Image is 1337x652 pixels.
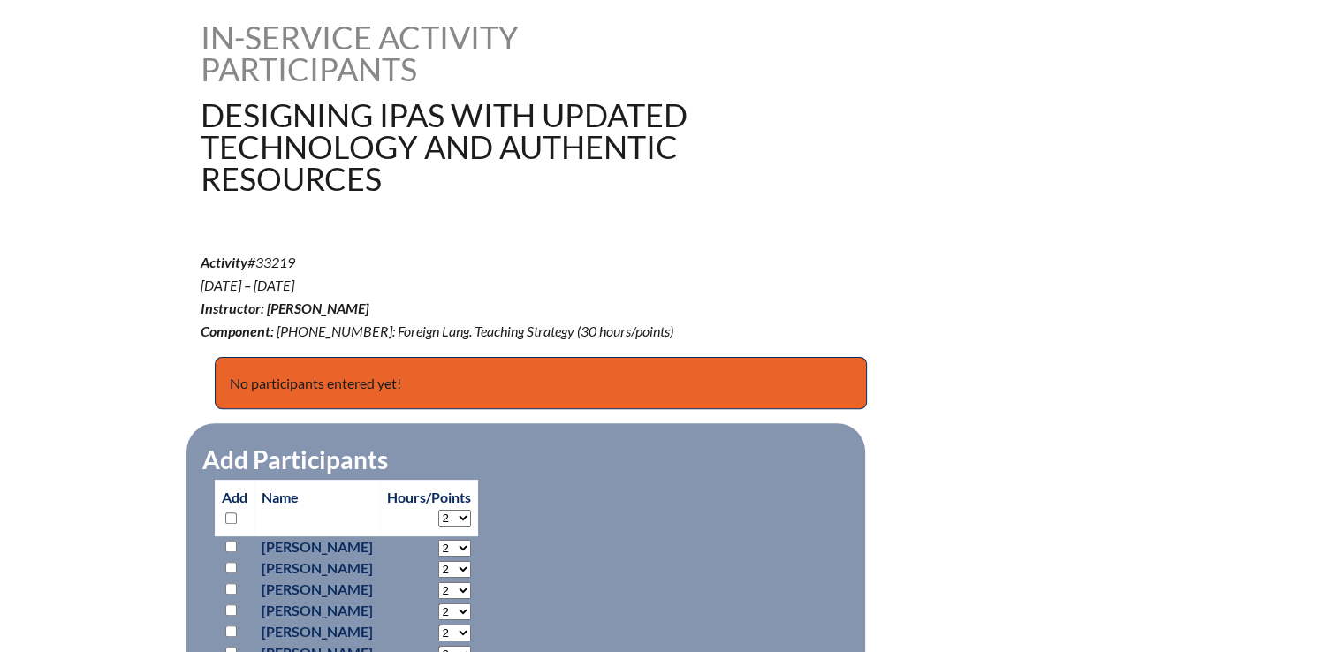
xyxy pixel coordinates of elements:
p: Name [262,487,373,508]
p: [PERSON_NAME] [262,557,373,579]
span: (30 hours/points) [577,322,673,339]
span: [DATE] – [DATE] [201,277,294,293]
h1: Designing IPAs with updated technology and authentic resources [201,99,781,194]
p: Hours/Points [387,487,471,508]
p: [PERSON_NAME] [262,579,373,600]
b: Component: [201,322,274,339]
span: [PHONE_NUMBER]: Foreign Lang. Teaching Strategy [277,322,574,339]
p: Add [222,487,247,529]
p: #33219 [201,251,823,343]
p: [PERSON_NAME] [262,600,373,621]
legend: Add Participants [201,444,390,474]
span: [PERSON_NAME] [267,299,368,316]
b: Instructor: [201,299,264,316]
h1: In-service Activity Participants [201,21,557,85]
p: [PERSON_NAME] [262,621,373,642]
b: Activity [201,254,247,270]
p: No participants entered yet! [215,357,867,410]
p: [PERSON_NAME] [262,536,373,557]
